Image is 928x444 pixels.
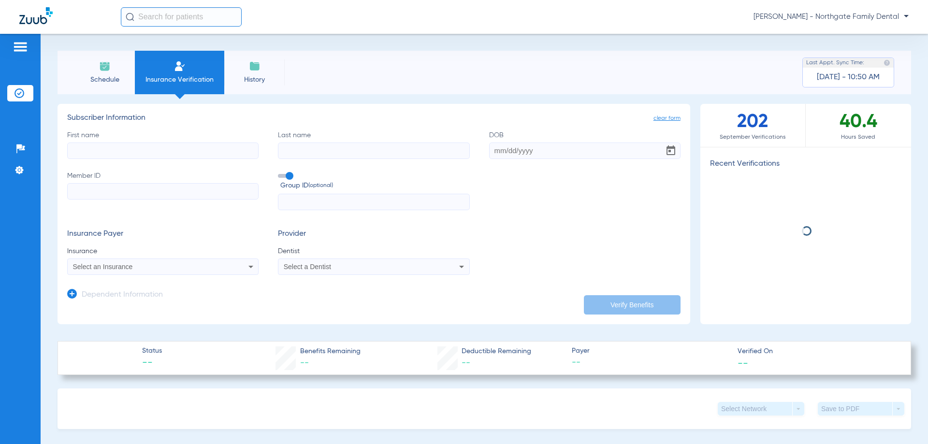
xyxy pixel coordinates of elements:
[806,104,911,147] div: 40.4
[308,181,333,191] small: (optional)
[73,263,133,271] span: Select an Insurance
[278,130,469,159] label: Last name
[82,290,163,300] h3: Dependent Information
[278,246,469,256] span: Dentist
[489,130,681,159] label: DOB
[142,346,162,356] span: Status
[67,114,681,123] h3: Subscriber Information
[462,346,531,357] span: Deductible Remaining
[572,346,729,356] span: Payer
[232,75,277,85] span: History
[13,41,28,53] img: hamburger-icon
[661,141,681,160] button: Open calendar
[67,171,259,211] label: Member ID
[817,72,880,82] span: [DATE] - 10:50 AM
[280,181,469,191] span: Group ID
[738,346,895,357] span: Verified On
[572,357,729,369] span: --
[700,104,806,147] div: 202
[126,13,134,21] img: Search Icon
[700,159,911,169] h3: Recent Verifications
[884,59,890,66] img: last sync help info
[142,357,162,370] span: --
[67,130,259,159] label: First name
[19,7,53,24] img: Zuub Logo
[67,183,259,200] input: Member ID
[249,60,261,72] img: History
[738,358,748,368] span: --
[278,229,469,239] h3: Provider
[806,132,911,142] span: Hours Saved
[174,60,186,72] img: Manual Insurance Verification
[67,229,259,239] h3: Insurance Payer
[653,114,681,123] span: clear form
[806,58,864,68] span: Last Appt. Sync Time:
[700,132,805,142] span: September Verifications
[300,358,309,367] span: --
[82,75,128,85] span: Schedule
[121,7,242,27] input: Search for patients
[300,346,361,357] span: Benefits Remaining
[489,143,681,159] input: DOBOpen calendar
[584,295,681,315] button: Verify Benefits
[99,60,111,72] img: Schedule
[142,75,217,85] span: Insurance Verification
[67,246,259,256] span: Insurance
[754,12,909,22] span: [PERSON_NAME] - Northgate Family Dental
[278,143,469,159] input: Last name
[284,263,331,271] span: Select a Dentist
[67,143,259,159] input: First name
[462,358,470,367] span: --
